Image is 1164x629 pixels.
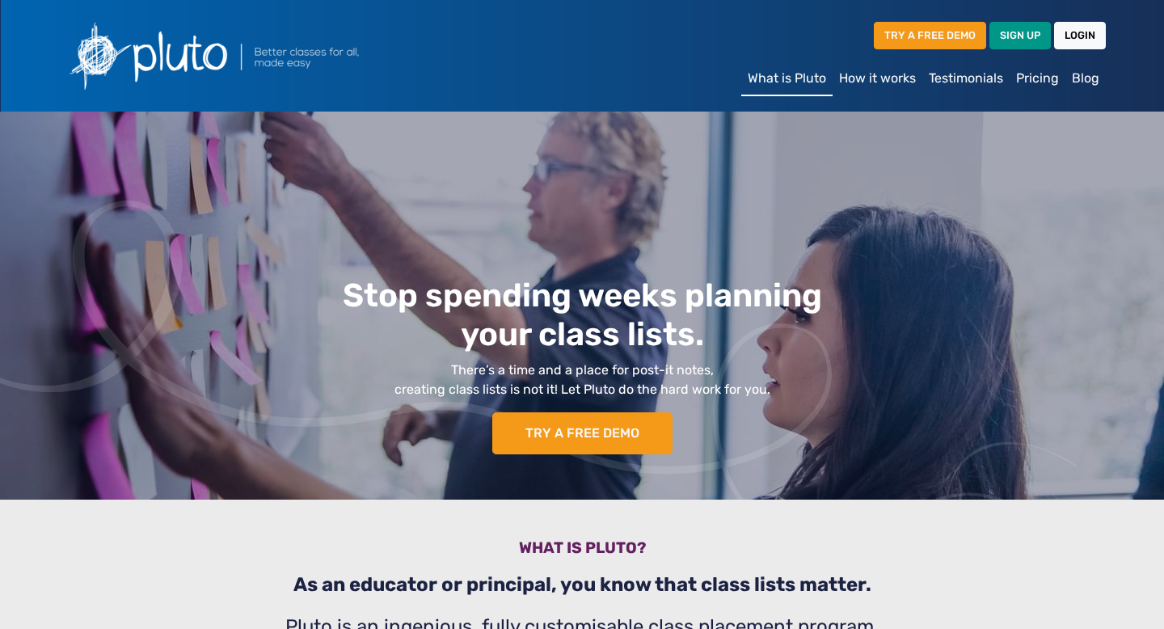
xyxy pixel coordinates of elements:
[1065,62,1106,95] a: Blog
[741,62,833,96] a: What is Pluto
[175,361,989,399] p: There’s a time and a place for post-it notes, creating class lists is not it! Let Pluto do the ha...
[68,538,1096,564] h3: What is pluto?
[58,13,446,99] img: Pluto logo with the text Better classes for all, made easy
[1054,22,1106,49] a: LOGIN
[833,62,922,95] a: How it works
[175,277,989,354] h1: Stop spending weeks planning your class lists.
[922,62,1010,95] a: Testimonials
[874,22,986,49] a: TRY A FREE DEMO
[492,412,673,454] a: TRY A FREE DEMO
[1010,62,1065,95] a: Pricing
[989,22,1051,49] a: SIGN UP
[293,573,871,596] b: As an educator or principal, you know that class lists matter.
